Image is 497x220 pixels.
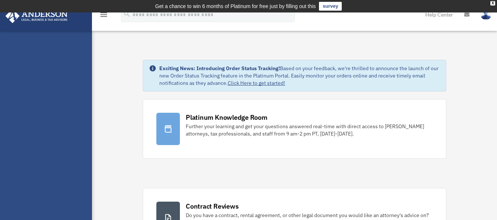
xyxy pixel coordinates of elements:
[186,123,433,137] div: Further your learning and get your questions answered real-time with direct access to [PERSON_NAM...
[490,1,495,6] div: close
[123,10,131,18] i: search
[319,2,342,11] a: survey
[155,2,316,11] div: Get a chance to win 6 months of Platinum for free just by filling out this
[186,113,267,122] div: Platinum Knowledge Room
[186,202,238,211] div: Contract Reviews
[143,99,446,159] a: Platinum Knowledge Room Further your learning and get your questions answered real-time with dire...
[159,65,280,72] strong: Exciting News: Introducing Order Status Tracking!
[99,10,108,19] i: menu
[228,80,285,86] a: Click Here to get started!
[480,9,491,20] img: User Pic
[159,65,440,87] div: Based on your feedback, we're thrilled to announce the launch of our new Order Status Tracking fe...
[3,9,70,23] img: Anderson Advisors Platinum Portal
[99,13,108,19] a: menu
